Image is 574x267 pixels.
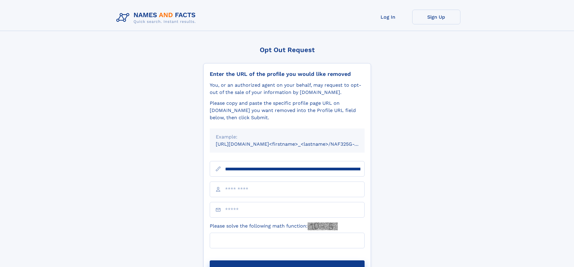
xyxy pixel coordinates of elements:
[210,100,365,121] div: Please copy and paste the specific profile page URL on [DOMAIN_NAME] you want removed into the Pr...
[114,10,201,26] img: Logo Names and Facts
[216,141,376,147] small: [URL][DOMAIN_NAME]<firstname>_<lastname>/NAF325G-xxxxxxxx
[210,71,365,77] div: Enter the URL of the profile you would like removed
[216,133,359,141] div: Example:
[203,46,371,54] div: Opt Out Request
[210,82,365,96] div: You, or an authorized agent on your behalf, may request to opt-out of the sale of your informatio...
[210,222,338,230] label: Please solve the following math function:
[364,10,412,24] a: Log In
[412,10,460,24] a: Sign Up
